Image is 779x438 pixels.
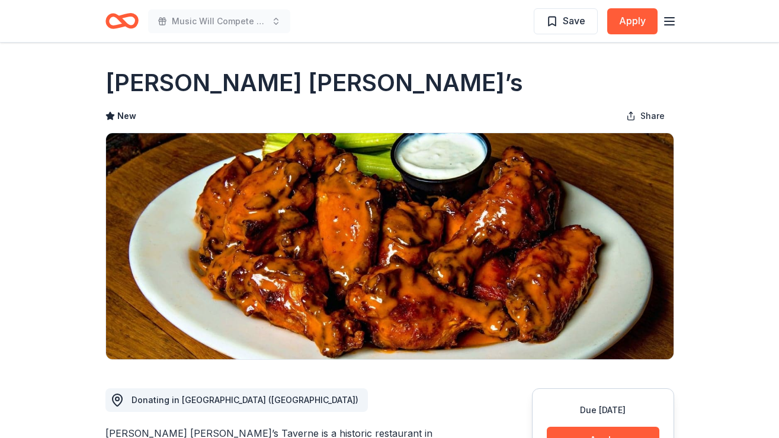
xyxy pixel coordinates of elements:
span: New [117,109,136,123]
span: Share [640,109,665,123]
div: Due [DATE] [547,403,659,417]
button: Music Will Compete for a Cause NYC [148,9,290,33]
span: Donating in [GEOGRAPHIC_DATA] ([GEOGRAPHIC_DATA]) [132,395,358,405]
span: Music Will Compete for a Cause NYC [172,14,267,28]
button: Apply [607,8,658,34]
h1: [PERSON_NAME] [PERSON_NAME]’s [105,66,523,99]
button: Save [534,8,598,34]
img: Image for J. Timothy’s [106,133,674,359]
span: Save [563,13,585,28]
a: Home [105,7,139,35]
button: Share [617,104,674,128]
